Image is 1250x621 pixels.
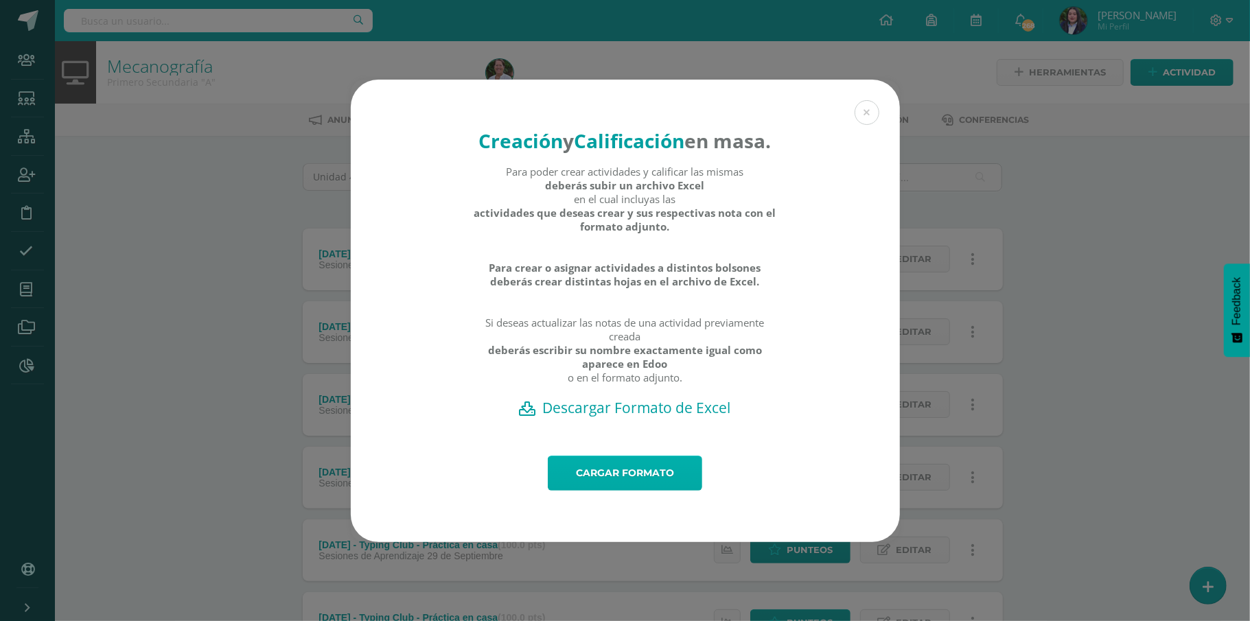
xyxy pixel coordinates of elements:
[564,128,575,154] strong: y
[375,398,876,417] a: Descargar Formato de Excel
[473,128,777,154] h4: en masa.
[473,206,777,233] strong: actividades que deseas crear y sus respectivas nota con el formato adjunto.
[1224,263,1250,357] button: Feedback - Mostrar encuesta
[479,128,564,154] strong: Creación
[473,261,777,288] strong: Para crear o asignar actividades a distintos bolsones deberás crear distintas hojas en el archivo...
[473,165,777,398] div: Para poder crear actividades y calificar las mismas en el cual incluyas las Si deseas actualizar ...
[548,456,702,491] a: Cargar formato
[575,128,685,154] strong: Calificación
[546,178,705,192] strong: deberás subir un archivo Excel
[1231,277,1243,325] span: Feedback
[473,343,777,371] strong: deberás escribir su nombre exactamente igual como aparece en Edoo
[855,100,879,125] button: Close (Esc)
